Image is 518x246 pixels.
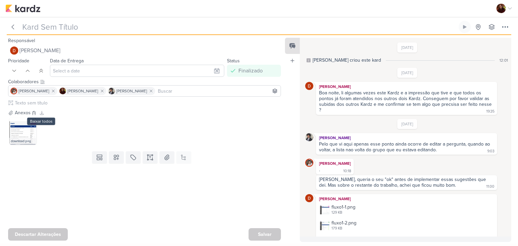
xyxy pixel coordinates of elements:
div: 10:18 [343,168,351,174]
img: Jaqueline Molina [496,4,506,13]
div: download.png [9,138,36,145]
button: Finalizado [227,65,281,77]
img: AajyX40JynwD3KIk3tJaXrUqtKmtf7ycI7k3kHGN.png [9,118,36,145]
div: Colaboradores [8,78,281,85]
div: fluxo1-2.png [332,219,356,226]
span: [PERSON_NAME] [20,47,60,55]
div: 11:00 [486,184,494,189]
div: Boa noite, li algumas vezes este Kardz e a impressão que tive e que todos os pontos já foram aten... [319,90,493,113]
div: Ligar relógio [462,24,467,30]
label: Data de Entrega [50,58,84,64]
span: [PERSON_NAME] [67,88,98,94]
button: [PERSON_NAME] [8,44,281,57]
div: Anexos (1) [15,109,36,116]
img: Davi Elias Teixeira [305,194,313,202]
div: Pelo que vi aqui apenas esse ponto ainda ocorre de editar a pergunta, quando ao voltar, a lista n... [319,141,491,153]
div: [PERSON_NAME] [317,160,352,167]
div: fluxo1-2.png [317,218,496,233]
img: Cezar Giusti [305,159,313,167]
span: [PERSON_NAME] [19,88,49,94]
div: Baixar todos [27,118,55,125]
img: Davi Elias Teixeira [305,82,313,90]
div: [PERSON_NAME] [317,83,496,90]
div: fluxo1-1.png [332,204,355,211]
div: 12:01 [499,57,508,63]
img: lutrpDq3krT8SYiCyf9RJHz3U0zKuwokaAVjlsDx.png [320,205,329,214]
input: Select a date [50,65,224,77]
label: Prioridade [8,58,29,64]
div: [PERSON_NAME] [317,195,496,202]
label: Status [227,58,240,64]
div: fluxo1-3.png [332,235,356,242]
img: qC2xzZzpnB9ghYcZYCbVZIakDIbaXkFTHFAFFfYm.png [320,221,329,230]
img: Pedro Luahn Simões [305,133,313,141]
img: mV4BUWOJcamzvBA2Ppsh73xmr0lCiwBE6xMjPMqJ.png [320,237,329,246]
span: [PERSON_NAME] [116,88,147,94]
img: Cezar Giusti [10,88,17,94]
input: Buscar [156,87,279,95]
input: Kard Sem Título [20,21,457,33]
div: . [319,167,320,173]
img: Jaqueline Molina [59,88,66,94]
img: Davi Elias Teixeira [10,47,18,55]
div: Finalizado [238,67,263,75]
img: Pedro Luahn Simões [108,88,115,94]
div: 179 KB [332,226,356,231]
label: Responsável [8,38,35,43]
img: kardz.app [5,4,40,12]
div: fluxo1-1.png [317,202,496,217]
div: 9:03 [487,149,494,154]
div: [PERSON_NAME] [317,134,496,141]
input: Texto sem título [13,99,281,106]
div: [PERSON_NAME], queria o seu "ok" antes de implementar essas sugestões que dei. Mas sobre o restan... [319,177,487,188]
div: 129 KB [332,210,355,215]
div: 19:35 [486,109,494,114]
div: [PERSON_NAME] criou este kard [313,57,381,64]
